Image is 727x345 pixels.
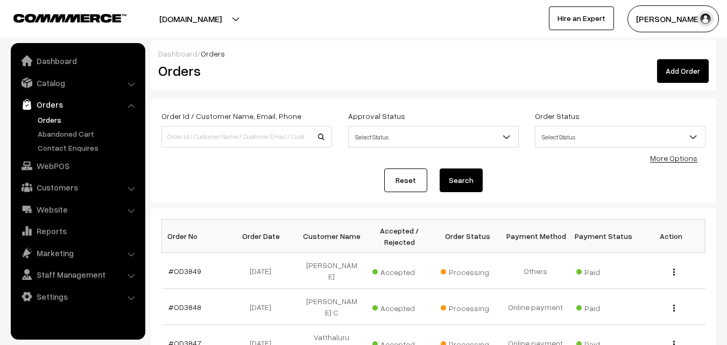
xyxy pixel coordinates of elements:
[230,289,298,325] td: [DATE]
[162,220,230,253] th: Order No
[13,243,142,263] a: Marketing
[168,266,201,276] a: #OD3849
[673,305,675,312] img: Menu
[35,114,142,125] a: Orders
[13,200,142,219] a: Website
[158,49,197,58] a: Dashboard
[348,110,405,122] label: Approval Status
[13,221,142,241] a: Reports
[502,220,569,253] th: Payment Method
[657,59,709,83] a: Add Order
[627,5,719,32] button: [PERSON_NAME]
[13,73,142,93] a: Catalog
[535,126,705,147] span: Select Status
[441,300,495,314] span: Processing
[502,289,569,325] td: Online payment
[549,6,614,30] a: Hire an Expert
[697,11,714,27] img: user
[535,128,705,146] span: Select Status
[650,153,697,163] a: More Options
[434,220,502,253] th: Order Status
[372,264,426,278] span: Accepted
[158,48,709,59] div: /
[13,51,142,71] a: Dashboard
[502,253,569,289] td: Others
[384,168,427,192] a: Reset
[230,253,298,289] td: [DATE]
[13,265,142,284] a: Staff Management
[35,142,142,153] a: Contact Enquires
[13,178,142,197] a: Customers
[298,253,365,289] td: [PERSON_NAME]
[365,220,433,253] th: Accepted / Rejected
[349,128,518,146] span: Select Status
[13,287,142,306] a: Settings
[13,95,142,114] a: Orders
[637,220,705,253] th: Action
[673,269,675,276] img: Menu
[576,300,630,314] span: Paid
[161,126,332,147] input: Order Id / Customer Name / Customer Email / Customer Phone
[298,220,365,253] th: Customer Name
[35,128,142,139] a: Abandoned Cart
[13,14,126,22] img: COMMMERCE
[441,264,495,278] span: Processing
[158,62,331,79] h2: Orders
[13,156,142,175] a: WebPOS
[535,110,580,122] label: Order Status
[372,300,426,314] span: Accepted
[201,49,225,58] span: Orders
[161,110,301,122] label: Order Id / Customer Name, Email, Phone
[13,11,108,24] a: COMMMERCE
[298,289,365,325] td: [PERSON_NAME] C
[168,302,201,312] a: #OD3848
[576,264,630,278] span: Paid
[122,5,259,32] button: [DOMAIN_NAME]
[348,126,519,147] span: Select Status
[230,220,298,253] th: Order Date
[569,220,637,253] th: Payment Status
[440,168,483,192] button: Search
